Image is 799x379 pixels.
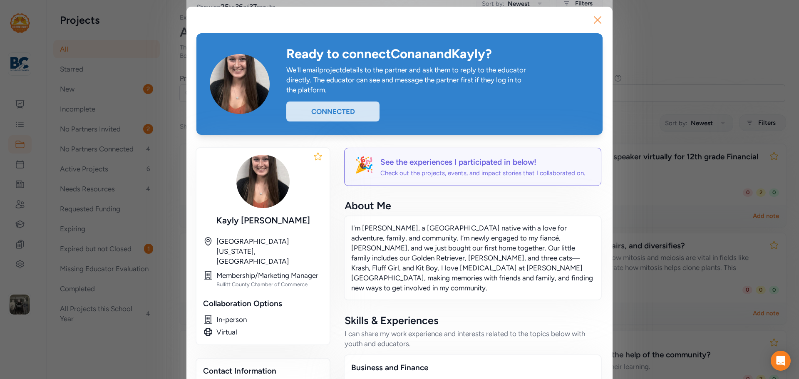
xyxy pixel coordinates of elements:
[216,236,323,266] div: [GEOGRAPHIC_DATA][US_STATE], [GEOGRAPHIC_DATA]
[236,155,290,208] img: h0GcCM1aRQWXUTSbhDzT
[286,47,589,62] div: Ready to connect Conan and Kayly ?
[351,223,594,293] p: I'm [PERSON_NAME], a [GEOGRAPHIC_DATA] native with a love for adventure, family, and community. I...
[216,315,323,325] div: In-person
[216,327,323,337] div: Virtual
[380,156,585,168] div: See the experiences I participated in below!
[286,65,526,95] div: We'll email project details to the partner and ask them to reply to the educator directly. The ed...
[345,314,601,327] div: Skills & Experiences
[771,351,791,371] div: Open Intercom Messenger
[203,298,323,310] div: Collaboration Options
[203,215,323,226] div: Kayly [PERSON_NAME]
[351,362,594,374] div: Business and Finance
[210,54,270,114] img: h0GcCM1aRQWXUTSbhDzT
[355,156,374,177] div: 🎉
[216,281,323,288] div: Bullitt County Chamber of Commerce
[203,365,323,377] div: Contact Information
[286,102,380,121] div: Connected
[216,270,323,280] div: Membership/Marketing Manager
[345,199,601,212] div: About Me
[380,169,585,177] div: Check out the projects, events, and impact stories that I collaborated on.
[345,329,601,349] div: I can share my work experience and interests related to the topics below with youth and educators.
